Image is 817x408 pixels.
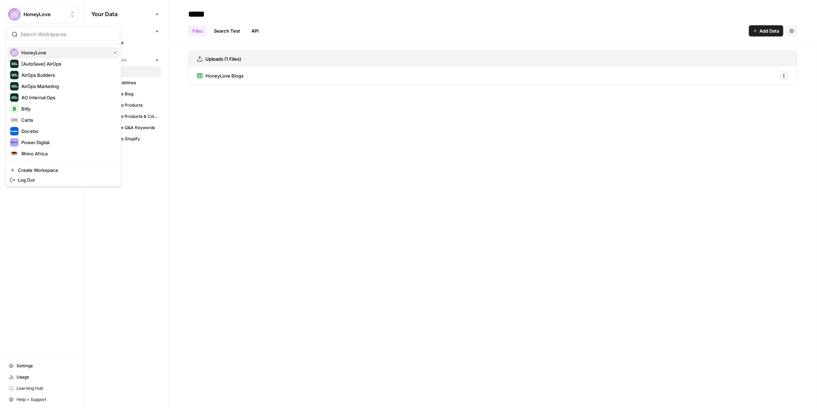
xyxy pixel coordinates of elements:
span: Carta [21,116,114,123]
img: Power Digital Logo [10,138,19,147]
a: Honeylove Q&A Keywords [91,122,161,133]
span: Create Workspace [18,167,114,174]
img: [AutoSave] AirOps Logo [10,60,19,68]
span: Products [102,147,158,153]
a: Settings [6,360,78,372]
img: AirOps Builders Logo [10,71,19,79]
a: Honeylove Shopify [91,133,161,145]
span: Brand Guidelines [102,80,158,86]
span: Your Data [91,10,153,18]
span: Honeylove Products [102,102,158,108]
span: AO Internal Ops [21,94,114,101]
span: HoneyLove [24,11,66,18]
span: Honeylove Q&A Keywords [102,125,158,131]
a: Honeylove Products & Collections [91,111,161,122]
div: Workspace: HoneyLove [6,26,121,187]
span: AirOps Marketing [21,83,114,90]
a: Create Workspace [7,165,120,175]
span: Learning Hub [17,385,75,392]
span: Honeylove Products & Collections [102,113,158,120]
span: Honeylove [102,40,158,46]
a: Honeylove [91,37,161,48]
img: HoneyLove Logo [8,8,21,21]
a: Brand Guidelines [91,77,161,88]
a: Search Test [210,25,244,36]
span: Help + Support [17,396,75,403]
span: AirOps Builders [21,72,114,79]
button: Add Data [749,25,783,36]
span: Settings [17,363,75,369]
img: Carta Logo [10,116,19,124]
a: Files [188,25,207,36]
a: Blogs [91,66,161,77]
span: Log Out [18,176,114,183]
img: Docebo Logo [10,127,19,135]
img: AirOps Marketing Logo [10,82,19,91]
h3: Uploads (1 Files) [205,55,241,62]
span: Blogs [102,68,158,75]
span: B [13,105,16,112]
span: HoneyLove [21,49,108,56]
a: Log Out [7,175,120,185]
a: Honeylove Blog [91,88,161,100]
img: Rhino Africa Logo [10,149,19,158]
span: Docebo [21,128,114,135]
a: Learning Hub [6,383,78,394]
span: [AutoSave] AirOps [21,60,114,67]
a: Products [91,145,161,156]
span: Honeylove Blog [102,91,158,97]
span: Add Data [759,27,779,34]
a: Uploads (1 Files) [197,51,241,67]
img: HoneyLove Logo [10,48,19,57]
a: Usage [6,372,78,383]
a: HoneyLove Blogs [197,67,244,85]
span: Rhino Africa [21,150,114,157]
span: Usage [17,374,75,380]
span: Honeylove Shopify [102,136,158,142]
a: Honeylove Products [91,100,161,111]
a: API [247,25,263,36]
input: Search Workspaces [20,31,115,38]
span: Bitly [21,105,114,112]
button: Help + Support [6,394,78,405]
span: HoneyLove Blogs [205,72,244,79]
img: AO Internal Ops Logo [10,93,19,102]
span: Power Digital [21,139,114,146]
button: Workspace: HoneyLove [6,6,78,23]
